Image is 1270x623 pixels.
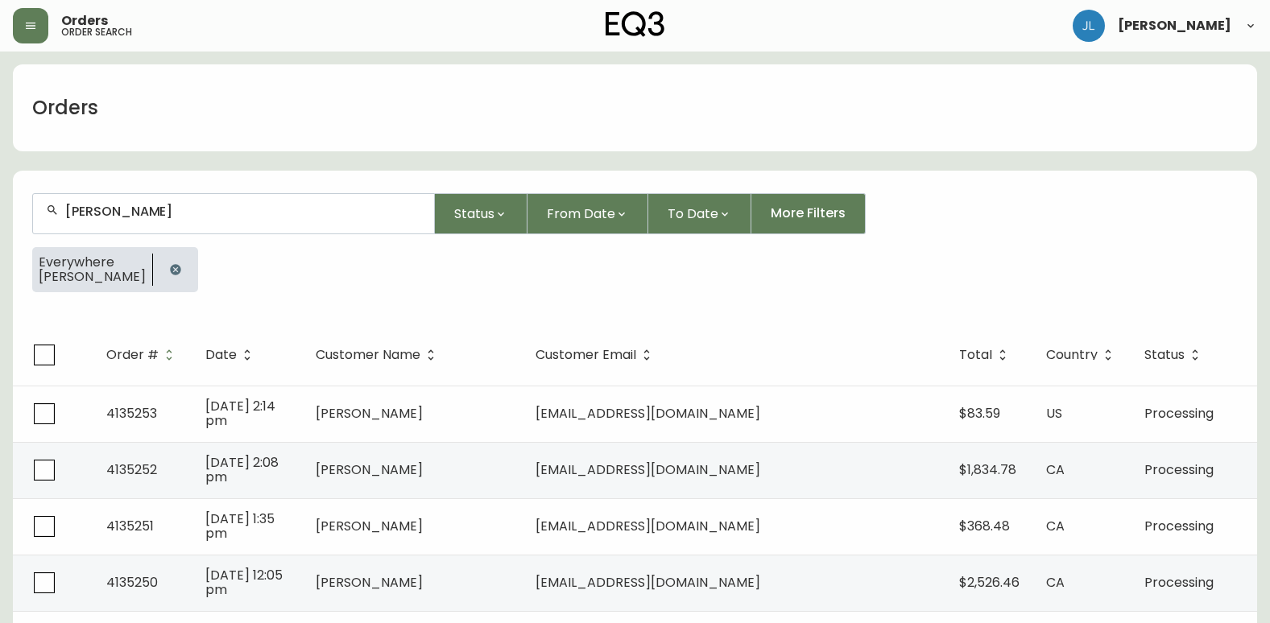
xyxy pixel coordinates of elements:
span: Orders [61,14,108,27]
button: To Date [648,193,751,234]
span: Processing [1144,460,1214,479]
span: [PERSON_NAME] [1118,19,1231,32]
button: More Filters [751,193,866,234]
span: [DATE] 1:35 pm [205,510,275,543]
span: Order # [106,348,180,362]
span: CA [1046,573,1065,592]
span: Country [1046,348,1119,362]
span: $83.59 [959,404,1000,423]
span: [EMAIL_ADDRESS][DOMAIN_NAME] [536,517,760,535]
span: Total [959,348,1013,362]
span: Everywhere [39,255,146,270]
span: Status [454,204,494,224]
span: Order # [106,350,159,360]
span: [DATE] 2:08 pm [205,453,279,486]
span: $1,834.78 [959,460,1016,479]
span: From Date [547,204,615,224]
span: Total [959,350,992,360]
span: Status [1144,350,1185,360]
span: [DATE] 12:05 pm [205,566,283,599]
span: Processing [1144,404,1214,423]
span: [EMAIL_ADDRESS][DOMAIN_NAME] [536,404,760,423]
span: [PERSON_NAME] [316,517,423,535]
span: [DATE] 2:14 pm [205,397,275,430]
h1: Orders [32,94,98,122]
span: CA [1046,517,1065,535]
span: CA [1046,460,1065,479]
button: From Date [527,193,648,234]
span: Customer Email [536,350,636,360]
span: Customer Name [316,348,441,362]
span: $2,526.46 [959,573,1020,592]
span: 4135252 [106,460,157,479]
span: Customer Name [316,350,420,360]
img: 1c9c23e2a847dab86f8017579b61559c [1073,10,1105,42]
span: Processing [1144,517,1214,535]
h5: order search [61,27,132,37]
span: 4135250 [106,573,158,592]
input: Search [65,204,421,219]
img: logo [606,11,665,37]
span: Country [1046,350,1098,360]
span: Status [1144,348,1206,362]
span: [PERSON_NAME] [316,404,423,423]
span: 4135251 [106,517,154,535]
span: 4135253 [106,404,157,423]
span: Customer Email [536,348,657,362]
span: Date [205,350,237,360]
span: [PERSON_NAME] [316,573,423,592]
span: $368.48 [959,517,1010,535]
button: Status [435,193,527,234]
span: [PERSON_NAME] [316,460,423,479]
span: To Date [668,204,718,224]
span: US [1046,404,1062,423]
span: [PERSON_NAME] [39,270,146,284]
span: More Filters [771,204,846,222]
span: [EMAIL_ADDRESS][DOMAIN_NAME] [536,460,760,479]
span: Date [205,348,258,362]
span: [EMAIL_ADDRESS][DOMAIN_NAME] [536,573,760,592]
span: Processing [1144,573,1214,592]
